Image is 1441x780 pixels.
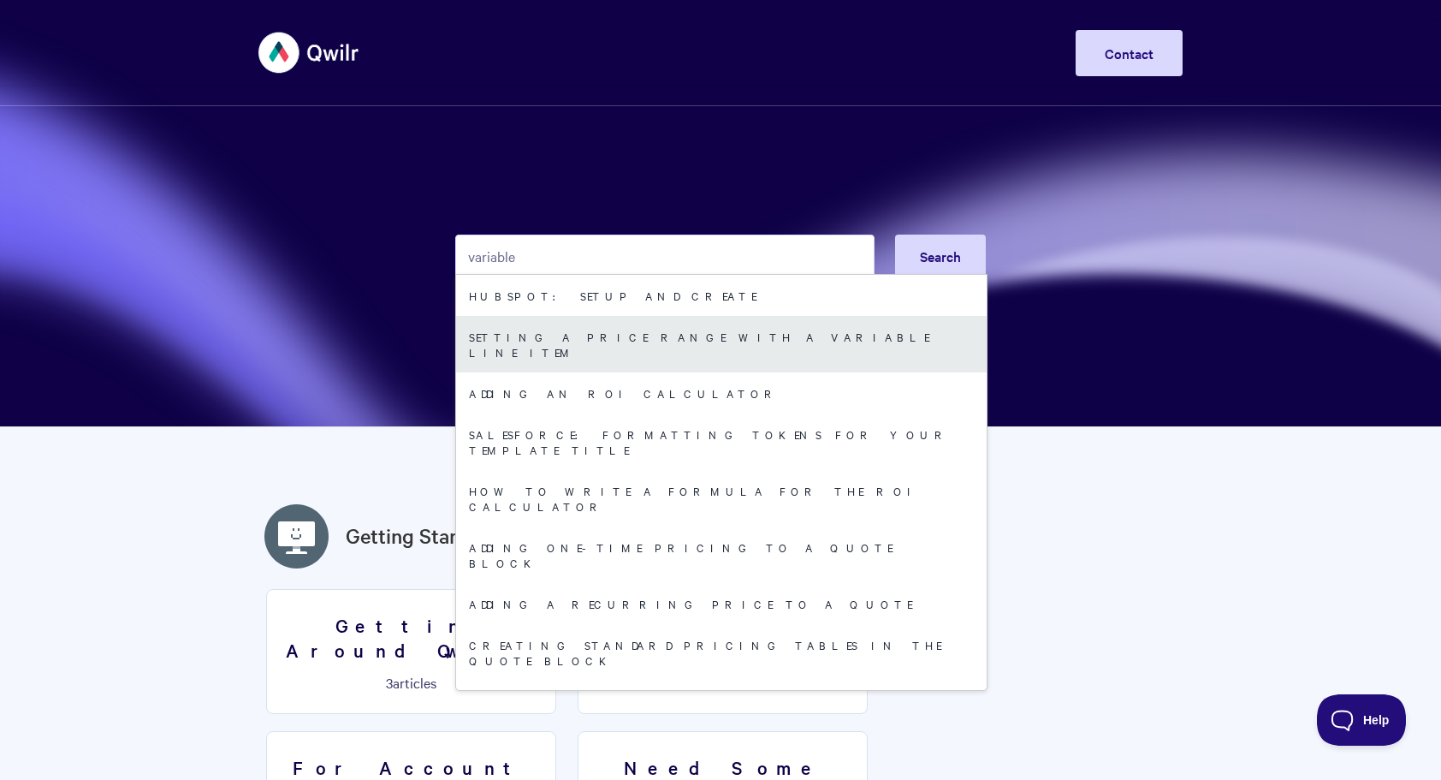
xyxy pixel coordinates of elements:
[920,247,961,265] span: Search
[277,613,545,662] h3: Getting Around Qwilr
[258,21,360,85] img: Qwilr Help Center
[895,235,986,277] button: Search
[456,372,987,414] a: Adding an ROI calculator
[456,316,987,372] a: Setting a price range with a Variable line item
[386,673,393,692] span: 3
[456,624,987,681] a: Creating standard pricing tables in the Quote Block
[1076,30,1183,76] a: Contact
[266,589,556,714] a: Getting Around Qwilr 3articles
[456,583,987,624] a: Adding A Recurring Price To A Quote
[346,521,487,551] a: Getting Started
[456,527,987,583] a: Adding One-Time Pricing To A Quote Block
[456,681,987,722] a: Using Zapier to build Qwilr Pages
[456,275,987,316] a: HubSpot: Setup and Create
[455,235,875,277] input: Search the knowledge base
[1317,694,1407,746] iframe: Toggle Customer Support
[456,414,987,470] a: Salesforce: Formatting Tokens for your Template title
[456,470,987,527] a: How to write a formula for the ROI Calculator
[277,675,545,690] p: articles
